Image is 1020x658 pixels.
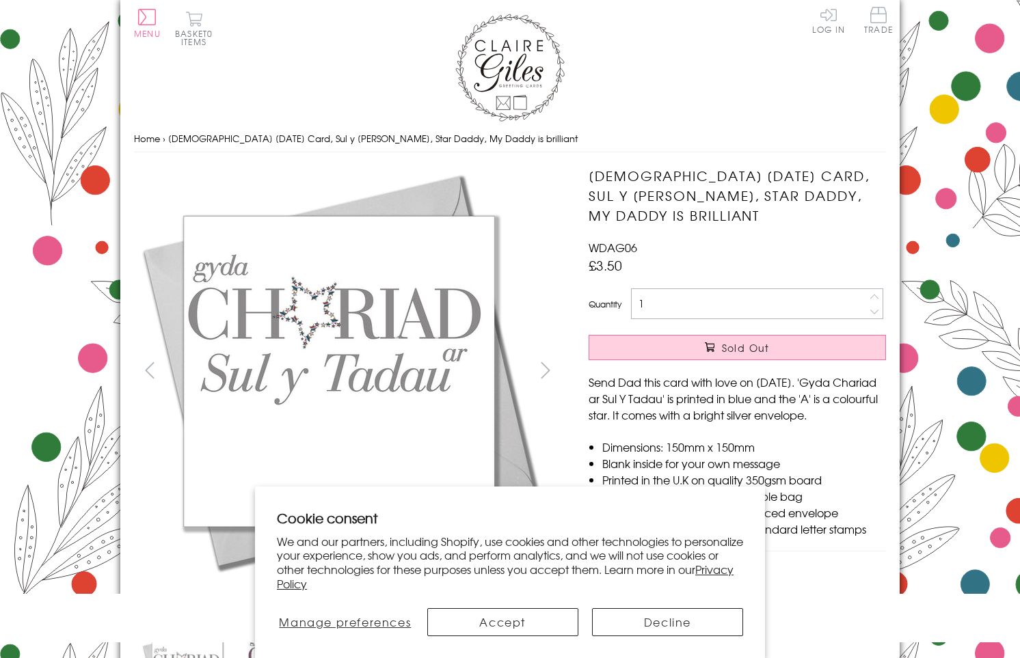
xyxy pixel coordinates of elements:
[134,132,160,145] a: Home
[602,439,886,455] li: Dimensions: 150mm x 150mm
[589,239,637,256] span: WDAG06
[168,132,578,145] span: [DEMOGRAPHIC_DATA] [DATE] Card, Sul y [PERSON_NAME], Star Daddy, My Daddy is brilliant
[864,7,893,36] a: Trade
[134,9,161,38] button: Menu
[427,608,578,636] button: Accept
[864,7,893,33] span: Trade
[181,27,213,48] span: 0 items
[277,534,743,591] p: We and our partners, including Shopify, use cookies and other technologies to personalize your ex...
[592,608,743,636] button: Decline
[589,374,886,423] p: Send Dad this card with love on [DATE]. 'Gyda Chariad ar Sul Y Tadau' is printed in blue and the ...
[277,608,414,636] button: Manage preferences
[277,561,734,592] a: Privacy Policy
[531,355,561,385] button: next
[134,27,161,40] span: Menu
[134,355,165,385] button: prev
[279,614,411,630] span: Manage preferences
[589,256,622,275] span: £3.50
[589,298,621,310] label: Quantity
[602,455,886,471] li: Blank inside for your own message
[134,166,544,576] img: Welsh Father's Day Card, Sul y Tadau Hapus, Star Daddy, My Daddy is brilliant
[163,132,165,145] span: ›
[277,508,743,527] h2: Cookie consent
[589,166,886,225] h1: [DEMOGRAPHIC_DATA] [DATE] Card, Sul y [PERSON_NAME], Star Daddy, My Daddy is brilliant
[602,471,886,488] li: Printed in the U.K on quality 350gsm board
[134,125,886,153] nav: breadcrumbs
[722,341,770,355] span: Sold Out
[589,335,886,360] button: Sold Out
[455,14,565,122] img: Claire Giles Greetings Cards
[812,7,845,33] a: Log In
[175,11,213,46] button: Basket0 items
[134,590,561,606] h3: More views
